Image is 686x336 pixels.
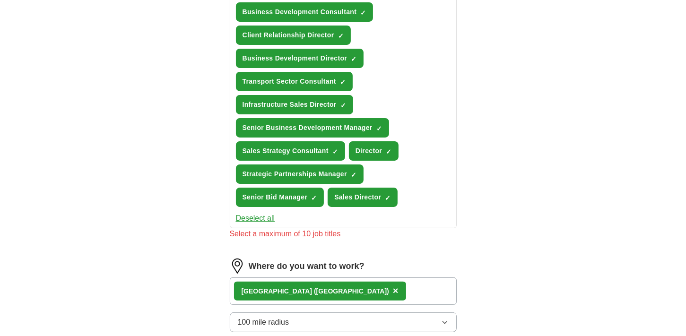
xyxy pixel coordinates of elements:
[230,258,245,274] img: location.png
[249,260,365,273] label: Where do you want to work?
[349,141,399,161] button: Director✓
[311,194,317,202] span: ✓
[236,2,373,22] button: Business Development Consultant✓
[242,287,313,295] strong: [GEOGRAPHIC_DATA]
[393,284,399,298] button: ×
[236,26,351,45] button: Client Relationship Director✓
[243,7,357,17] span: Business Development Consultant
[376,125,382,132] span: ✓
[243,123,373,133] span: Senior Business Development Manager
[236,188,324,207] button: Senior Bid Manager✓
[243,146,329,156] span: Sales Strategy Consultant
[314,287,389,295] span: ([GEOGRAPHIC_DATA])
[236,141,345,161] button: Sales Strategy Consultant✓
[243,100,337,110] span: Infrastructure Sales Director
[236,49,364,68] button: Business Development Director✓
[243,53,347,63] span: Business Development Director
[230,312,457,332] button: 100 mile radius
[351,171,356,179] span: ✓
[393,285,399,296] span: ×
[243,30,334,40] span: Client Relationship Director
[236,95,353,114] button: Infrastructure Sales Director✓
[338,32,344,40] span: ✓
[236,72,353,91] button: Transport Sector Consultant✓
[340,78,346,86] span: ✓
[236,164,364,184] button: Strategic Partnerships Manager✓
[351,55,356,63] span: ✓
[238,317,289,328] span: 100 mile radius
[243,169,347,179] span: Strategic Partnerships Manager
[230,228,457,240] div: Select a maximum of 10 job titles
[243,77,336,86] span: Transport Sector Consultant
[385,194,391,202] span: ✓
[334,192,381,202] span: Sales Director
[236,213,275,224] button: Deselect all
[340,102,346,109] span: ✓
[356,146,382,156] span: Director
[328,188,398,207] button: Sales Director✓
[386,148,391,155] span: ✓
[236,118,389,138] button: Senior Business Development Manager✓
[332,148,338,155] span: ✓
[360,9,366,17] span: ✓
[243,192,308,202] span: Senior Bid Manager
